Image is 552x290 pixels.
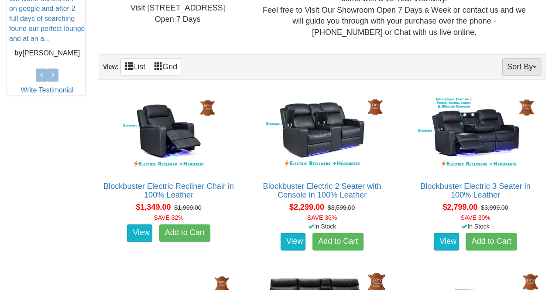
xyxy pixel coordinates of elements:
[136,203,171,212] span: $1,349.00
[159,224,210,242] a: Add to Cart
[410,93,541,174] img: Blockbuster Electric 3 Seater in 100% Leather
[103,93,234,174] img: Blockbuster Electric Recliner Chair in 100% Leather
[328,204,355,211] del: $3,599.00
[404,222,547,231] div: In Stock
[120,58,150,75] a: List
[263,182,381,199] a: Blockbuster Electric 2 Seater with Console in 100% Leather
[154,214,183,221] font: SAVE 32%
[466,233,517,250] a: Add to Cart
[103,63,119,70] strong: View:
[460,214,490,221] font: SAVE 30%
[307,214,337,221] font: SAVE 36%
[174,204,201,211] del: $1,999.00
[21,86,73,94] a: Write Testimonial
[420,182,531,199] a: Blockbuster Electric 3 Seater in 100% Leather
[481,204,508,211] del: $3,999.00
[502,58,541,75] button: Sort By
[250,222,394,231] div: In Stock
[289,203,324,212] span: $2,299.00
[257,93,387,174] img: Blockbuster Electric 2 Seater with Console in 100% Leather
[442,203,477,212] span: $2,799.00
[103,182,234,199] a: Blockbuster Electric Recliner Chair in 100% Leather
[281,233,306,250] a: View
[14,49,23,57] b: by
[9,48,85,58] p: [PERSON_NAME]
[127,224,152,242] a: View
[312,233,363,250] a: Add to Cart
[150,58,182,75] a: Grid
[434,233,459,250] a: View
